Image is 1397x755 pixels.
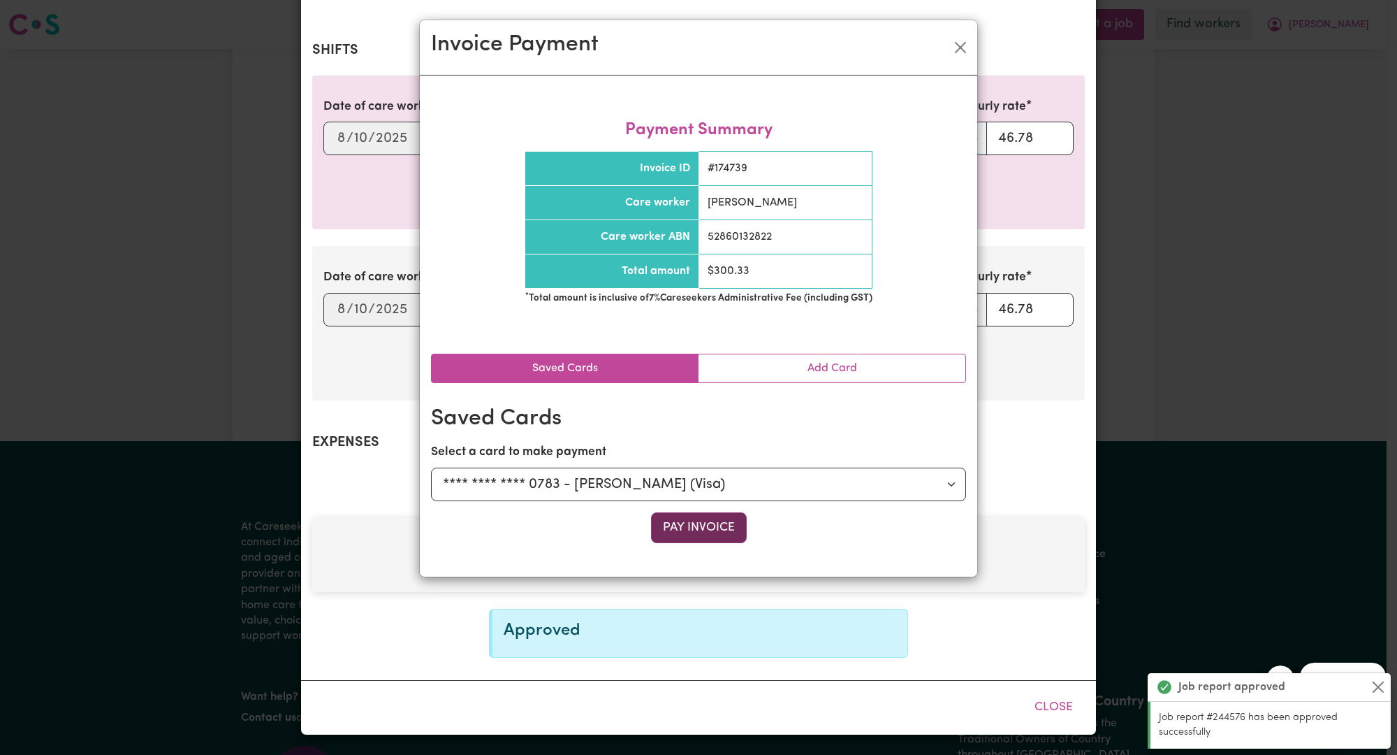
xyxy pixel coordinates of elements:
[432,354,698,382] a: Saved Cards
[698,254,872,289] td: $ 300.33
[525,186,699,220] th: Care worker
[949,36,972,59] button: Close
[1159,710,1382,740] p: Job report #244576 has been approved successfully
[431,31,599,58] h2: Invoice Payment
[525,289,872,309] td: Total amount is inclusive of 7 % Careseekers Administrative Fee (including GST)
[431,443,606,461] label: Select a card to make payment
[698,186,872,220] td: [PERSON_NAME]
[651,512,747,543] button: Pay Invoice
[1300,663,1386,693] iframe: Message from company
[698,220,872,254] td: 52860132822
[525,220,699,254] th: Care worker ABN
[698,152,872,186] td: # 174739
[431,405,966,432] h2: Saved Cards
[698,354,965,382] a: Add Card
[1266,666,1294,693] iframe: Close message
[525,109,872,151] caption: Payment Summary
[525,254,699,289] th: Total amount
[525,152,699,186] th: Invoice ID
[1178,679,1285,696] strong: Job report approved
[1370,679,1387,696] button: Close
